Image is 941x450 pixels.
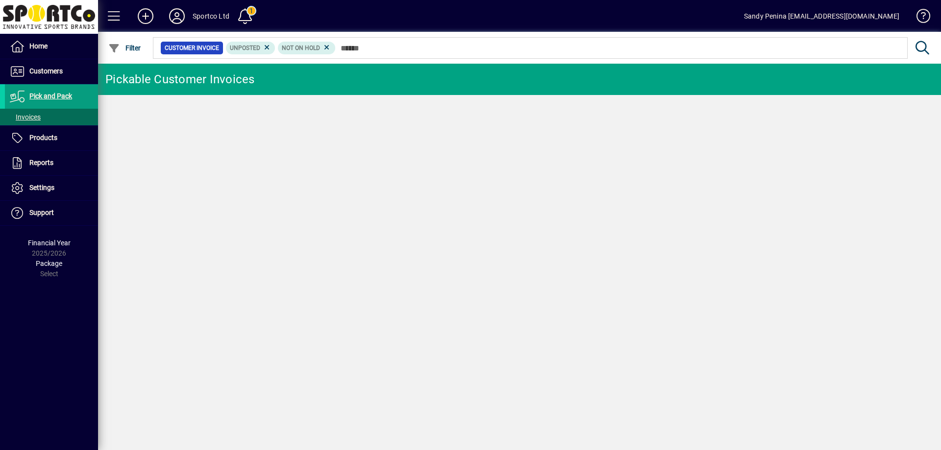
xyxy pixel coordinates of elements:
[29,134,57,142] span: Products
[108,44,141,52] span: Filter
[29,92,72,100] span: Pick and Pack
[29,184,54,191] span: Settings
[29,209,54,216] span: Support
[5,151,98,175] a: Reports
[29,67,63,75] span: Customers
[909,2,929,34] a: Knowledge Base
[105,71,255,87] div: Pickable Customer Invoices
[5,201,98,225] a: Support
[29,42,48,50] span: Home
[278,42,335,54] mat-chip: Hold Status: Not On Hold
[36,260,62,267] span: Package
[230,45,260,51] span: Unposted
[161,7,193,25] button: Profile
[10,113,41,121] span: Invoices
[744,8,899,24] div: Sandy Penina [EMAIL_ADDRESS][DOMAIN_NAME]
[282,45,320,51] span: Not On Hold
[29,159,53,166] span: Reports
[28,239,71,247] span: Financial Year
[5,126,98,150] a: Products
[165,43,219,53] span: Customer Invoice
[226,42,275,54] mat-chip: Customer Invoice Status: Unposted
[5,59,98,84] a: Customers
[5,109,98,125] a: Invoices
[130,7,161,25] button: Add
[5,34,98,59] a: Home
[106,39,144,57] button: Filter
[193,8,229,24] div: Sportco Ltd
[5,176,98,200] a: Settings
